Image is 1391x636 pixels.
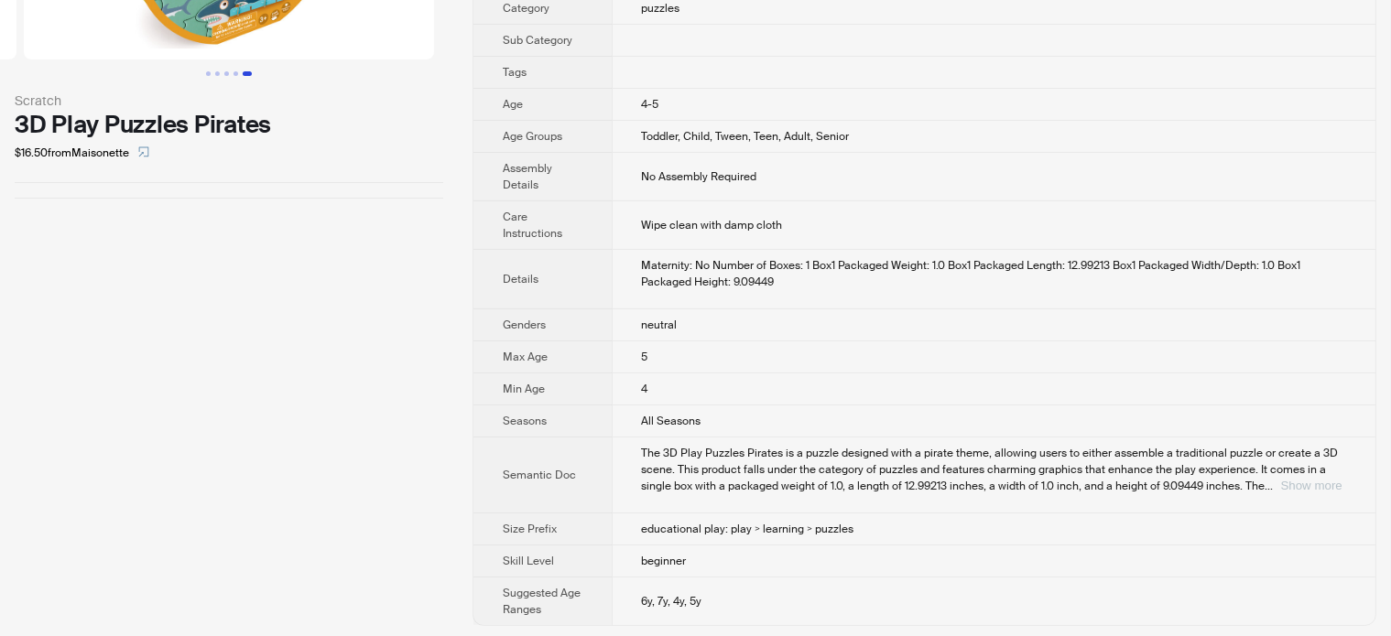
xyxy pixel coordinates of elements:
[503,522,557,536] span: Size Prefix
[503,318,546,332] span: Genders
[15,111,443,138] div: 3D Play Puzzles Pirates
[642,382,648,396] span: 4
[503,33,572,48] span: Sub Category
[234,71,238,76] button: Go to slide 4
[503,468,576,482] span: Semantic Doc
[642,446,1339,493] span: The 3D Play Puzzles Pirates is a puzzle designed with a pirate theme, allowing users to either as...
[642,414,701,428] span: All Seasons
[503,129,562,144] span: Age Groups
[1266,479,1274,493] span: ...
[138,146,149,157] span: select
[642,445,1346,494] div: The 3D Play Puzzles Pirates is a puzzle designed with a pirate theme, allowing users to either as...
[642,318,678,332] span: neutral
[642,1,680,16] span: puzzles
[642,554,687,568] span: beginner
[1281,479,1342,492] button: Expand
[642,257,1346,290] div: Maternity: No Number of Boxes: 1 Box1 Packaged Weight: 1.0 Box1 Packaged Length: 12.99213 Box1 Pa...
[503,161,552,192] span: Assembly Details
[206,71,211,76] button: Go to slide 1
[642,350,648,364] span: 5
[503,97,523,112] span: Age
[503,382,545,396] span: Min Age
[642,97,659,112] span: 4-5
[15,91,443,111] div: Scratch
[642,169,757,184] span: No Assembly Required
[503,554,554,568] span: Skill Level
[642,218,783,232] span: Wipe clean with damp cloth
[215,71,220,76] button: Go to slide 2
[503,272,538,286] span: Details
[503,586,581,617] span: Suggested Age Ranges
[642,129,850,144] span: Toddler, Child, Tween, Teen, Adult, Senior
[503,350,548,364] span: Max Age
[503,65,527,80] span: Tags
[642,594,702,609] span: 6y, 7y, 4y, 5y
[503,1,549,16] span: Category
[503,414,547,428] span: Seasons
[224,71,229,76] button: Go to slide 3
[642,522,854,536] span: educational play: play > learning > puzzles
[15,138,443,167] div: $16.50 from Maisonette
[503,210,562,241] span: Care Instructions
[243,71,252,76] button: Go to slide 5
